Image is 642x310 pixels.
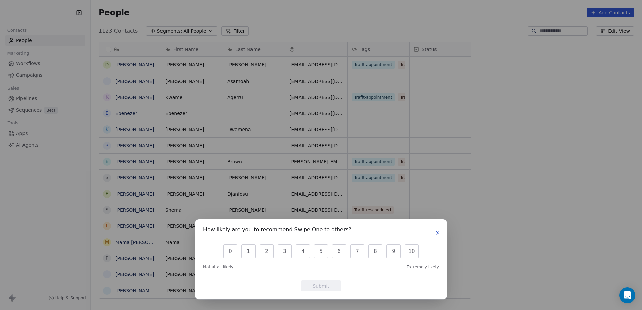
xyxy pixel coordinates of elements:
button: 0 [223,244,237,258]
button: 4 [296,244,310,258]
button: 8 [368,244,382,258]
button: 2 [260,244,274,258]
button: 6 [332,244,346,258]
span: Extremely likely [407,264,439,270]
button: 10 [405,244,419,258]
h1: How likely are you to recommend Swipe One to others? [203,227,351,234]
button: Submit [301,280,341,291]
button: 1 [241,244,256,258]
button: 7 [350,244,364,258]
span: Not at all likely [203,264,233,270]
button: 3 [278,244,292,258]
button: 9 [386,244,401,258]
button: 5 [314,244,328,258]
